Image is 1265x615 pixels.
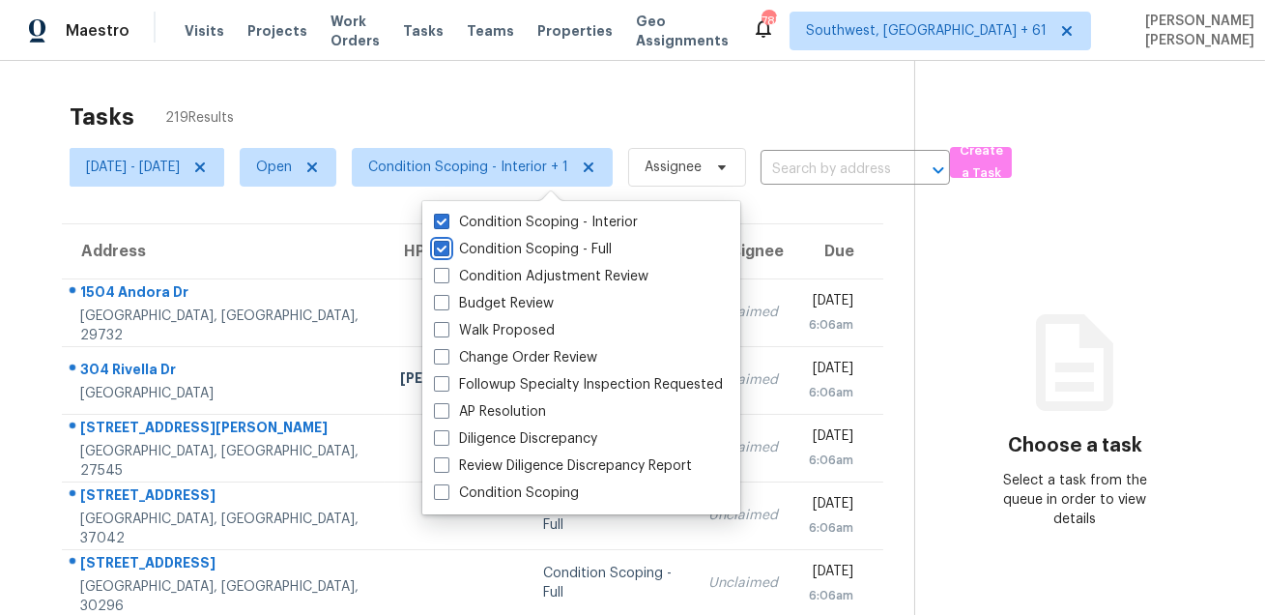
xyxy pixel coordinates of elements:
span: Projects [247,21,307,41]
div: [GEOGRAPHIC_DATA] [80,384,369,403]
div: 6:06am [809,451,853,470]
label: Condition Scoping [434,483,579,503]
button: Open [925,157,952,184]
div: 785 [762,12,775,31]
span: Maestro [66,21,129,41]
div: [GEOGRAPHIC_DATA], [GEOGRAPHIC_DATA], 37042 [80,510,369,548]
div: 304 Rivella Dr [80,360,369,384]
div: 6:06am [809,518,853,538]
div: Unclaimed [708,438,778,457]
div: [PERSON_NAME] [400,368,512,393]
div: [DATE] [809,494,853,518]
span: Properties [537,21,613,41]
div: 6:06am [809,315,853,335]
th: Due [793,224,883,278]
th: Address [62,224,385,278]
div: [STREET_ADDRESS] [80,553,369,577]
span: Tasks [403,24,444,38]
div: [DATE] [809,562,853,586]
div: [GEOGRAPHIC_DATA], [GEOGRAPHIC_DATA], 27545 [80,442,369,481]
label: Condition Scoping - Full [434,240,612,259]
th: HPM [385,224,528,278]
span: 219 Results [165,108,234,128]
span: Visits [185,21,224,41]
div: Unclaimed [708,506,778,525]
label: Condition Adjustment Review [434,267,648,286]
label: AP Resolution [434,402,546,422]
label: Diligence Discrepancy [434,429,597,449]
div: Unclaimed [708,573,778,593]
span: Assignee [645,158,702,177]
label: Budget Review [434,294,554,313]
div: [DATE] [809,359,853,383]
span: [DATE] - [DATE] [86,158,180,177]
div: 1504 Andora Dr [80,282,369,307]
h3: Choose a task [1008,436,1142,455]
div: [STREET_ADDRESS][PERSON_NAME] [80,418,369,442]
div: Condition Scoping - Full [543,496,677,535]
div: [DATE] [809,426,853,451]
span: Teams [467,21,514,41]
label: Followup Specialty Inspection Requested [434,375,723,395]
span: Work Orders [331,12,380,50]
th: Assignee [693,224,793,278]
span: Condition Scoping - Interior + 1 [368,158,568,177]
label: Walk Proposed [434,321,555,340]
div: Select a task from the queue in order to view details [995,471,1155,529]
label: Change Order Review [434,348,597,367]
span: Southwest, [GEOGRAPHIC_DATA] + 61 [806,21,1047,41]
div: Unclaimed [708,370,778,390]
div: Unclaimed [708,303,778,322]
div: Condition Scoping - Full [543,564,677,602]
div: 6:06am [809,586,853,605]
span: [PERSON_NAME] [PERSON_NAME] [1137,12,1254,50]
span: Geo Assignments [636,12,729,50]
div: [GEOGRAPHIC_DATA], [GEOGRAPHIC_DATA], 29732 [80,307,369,345]
label: Condition Scoping - Interior [434,213,638,232]
button: Create a Task [950,147,1012,178]
label: Review Diligence Discrepancy Report [434,456,692,476]
div: 6:06am [809,383,853,402]
span: Open [256,158,292,177]
div: [DATE] [809,291,853,315]
div: [STREET_ADDRESS] [80,485,369,510]
span: Create a Task [960,140,1002,185]
h2: Tasks [70,107,134,127]
input: Search by address [761,155,896,185]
